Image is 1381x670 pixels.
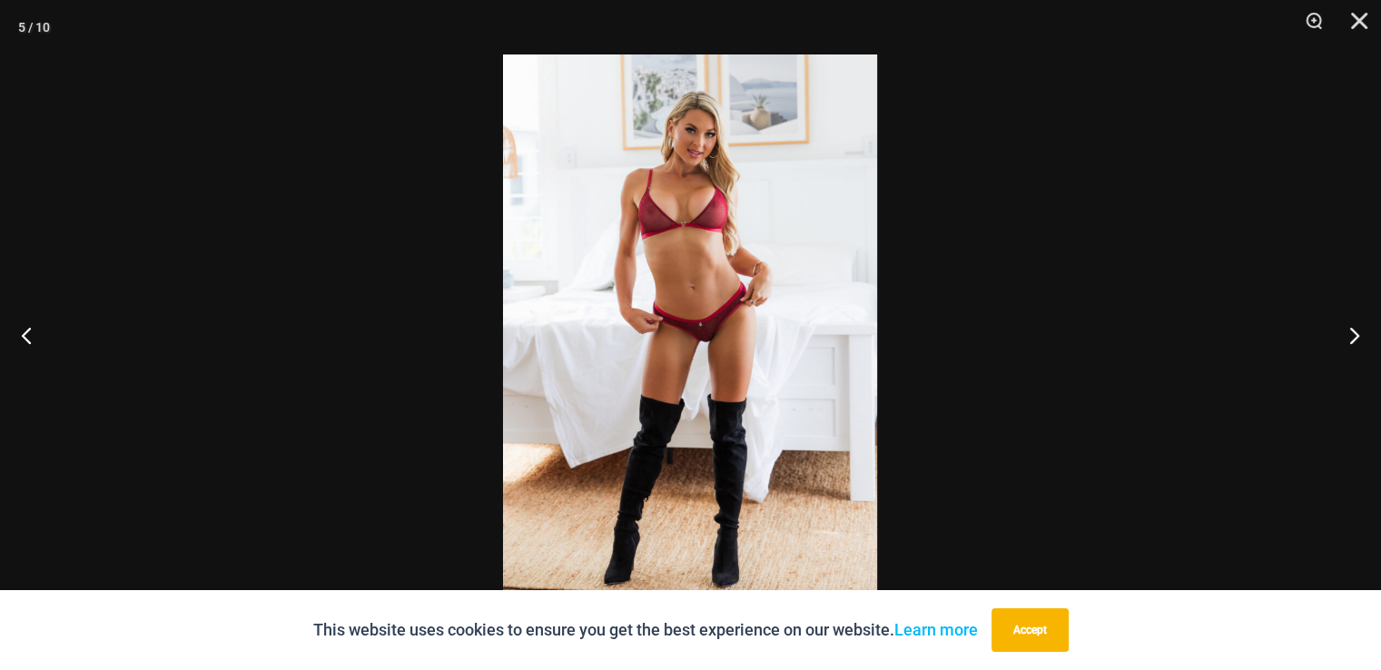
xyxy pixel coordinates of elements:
[894,620,978,639] a: Learn more
[503,54,877,616] img: Guilty Pleasures Red 1045 Bra 6045 Thong 06
[18,14,50,41] div: 5 / 10
[313,616,978,644] p: This website uses cookies to ensure you get the best experience on our website.
[1313,290,1381,380] button: Next
[991,608,1069,652] button: Accept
